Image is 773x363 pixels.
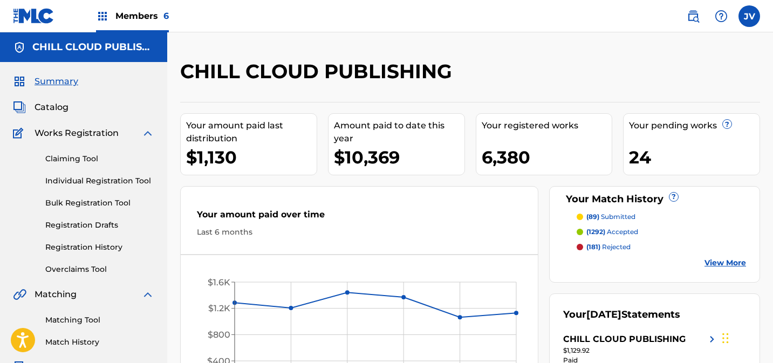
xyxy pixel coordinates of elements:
[35,288,77,301] span: Matching
[13,101,69,114] a: CatalogCatalog
[186,119,317,145] div: Your amount paid last distribution
[743,221,773,307] iframe: Resource Center
[208,277,230,287] tspan: $1.6K
[45,220,154,231] a: Registration Drafts
[723,120,731,128] span: ?
[186,145,317,169] div: $1,130
[45,153,154,165] a: Claiming Tool
[586,243,600,251] span: (181)
[482,119,612,132] div: Your registered works
[706,333,719,346] img: right chevron icon
[141,127,154,140] img: expand
[45,314,154,326] a: Matching Tool
[13,288,26,301] img: Matching
[13,41,26,54] img: Accounts
[586,228,605,236] span: (1292)
[577,212,746,222] a: (89) submitted
[563,346,719,355] div: $1,129.92
[197,227,522,238] div: Last 6 months
[669,193,678,201] span: ?
[334,145,464,169] div: $10,369
[45,337,154,348] a: Match History
[197,208,522,227] div: Your amount paid over time
[13,75,78,88] a: SummarySummary
[13,101,26,114] img: Catalog
[738,5,760,27] div: User Menu
[482,145,612,169] div: 6,380
[35,75,78,88] span: Summary
[722,322,729,354] div: Drag
[586,213,599,221] span: (89)
[32,41,154,53] h5: CHILL CLOUD PUBLISHING
[96,10,109,23] img: Top Rightsholders
[586,212,635,222] p: submitted
[35,101,69,114] span: Catalog
[163,11,169,21] span: 6
[687,10,700,23] img: search
[586,242,631,252] p: rejected
[180,59,457,84] h2: CHILL CLOUD PUBLISHING
[45,197,154,209] a: Bulk Registration Tool
[563,192,746,207] div: Your Match History
[577,227,746,237] a: (1292) accepted
[629,119,760,132] div: Your pending works
[715,10,728,23] img: help
[208,330,230,340] tspan: $800
[45,242,154,253] a: Registration History
[586,227,638,237] p: accepted
[13,127,27,140] img: Works Registration
[141,288,154,301] img: expand
[629,145,760,169] div: 24
[334,119,464,145] div: Amount paid to date this year
[115,10,169,22] span: Members
[577,242,746,252] a: (181) rejected
[13,8,54,24] img: MLC Logo
[719,311,773,363] iframe: Chat Widget
[208,303,230,313] tspan: $1.2K
[45,264,154,275] a: Overclaims Tool
[563,307,680,322] div: Your Statements
[704,257,746,269] a: View More
[35,127,119,140] span: Works Registration
[682,5,704,27] a: Public Search
[45,175,154,187] a: Individual Registration Tool
[563,333,686,346] div: CHILL CLOUD PUBLISHING
[13,75,26,88] img: Summary
[710,5,732,27] div: Help
[586,309,621,320] span: [DATE]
